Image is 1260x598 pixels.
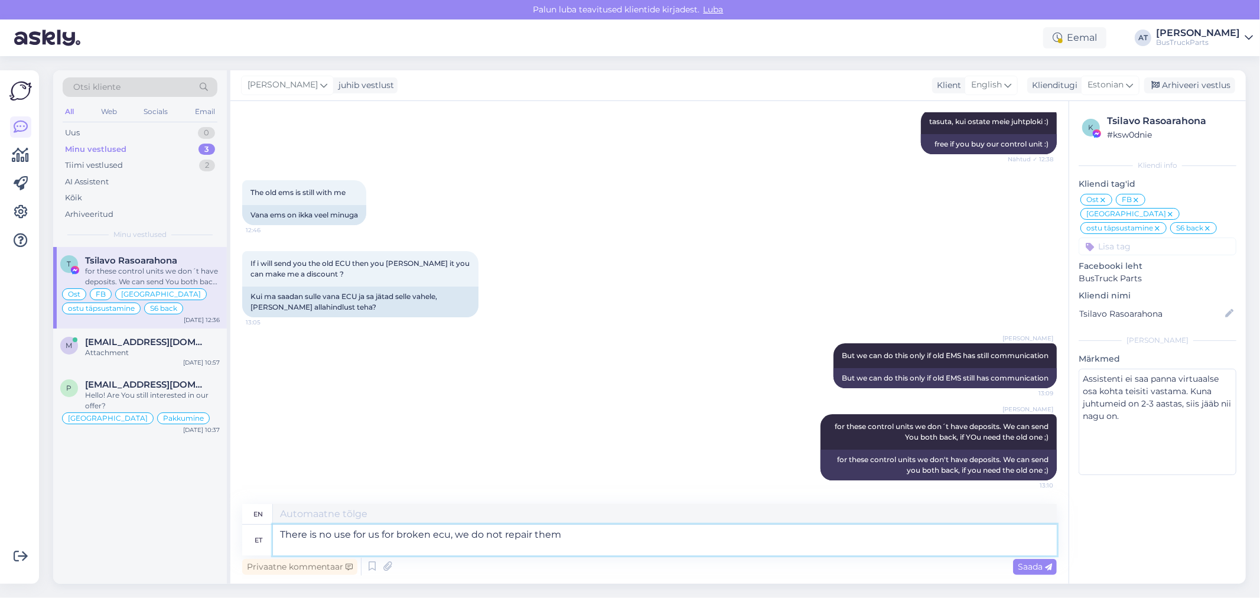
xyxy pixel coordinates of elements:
[273,525,1057,555] textarea: There is no use for us for broken ecu, we do not repair them
[1043,27,1106,48] div: Eemal
[183,425,220,434] div: [DATE] 10:37
[1079,353,1236,365] p: Märkmed
[199,160,215,171] div: 2
[1156,28,1240,38] div: [PERSON_NAME]
[255,530,262,550] div: et
[65,144,126,155] div: Minu vestlused
[1079,260,1236,272] p: Facebooki leht
[250,259,471,278] span: If i will send you the old ECU then you [PERSON_NAME] it you can make me a discount ?
[68,415,148,422] span: [GEOGRAPHIC_DATA]
[96,291,106,298] span: FB
[1009,481,1053,490] span: 13:10
[921,134,1057,154] div: free if you buy our control unit :)
[63,104,76,119] div: All
[9,80,32,102] img: Askly Logo
[254,504,263,524] div: en
[65,176,109,188] div: AI Assistent
[1079,178,1236,190] p: Kliendi tag'id
[835,422,1050,441] span: for these control units we don´t have deposits. We can send You both back, if YOu need the old on...
[65,160,123,171] div: Tiimi vestlused
[1156,28,1253,47] a: [PERSON_NAME]BusTruckParts
[246,318,290,327] span: 13:05
[1107,128,1233,141] div: # ksw0dnie
[1122,196,1132,203] span: FB
[1079,238,1236,255] input: Lisa tag
[99,104,119,119] div: Web
[700,4,727,15] span: Luba
[198,127,215,139] div: 0
[242,559,357,575] div: Privaatne kommentaar
[67,383,72,392] span: P
[183,358,220,367] div: [DATE] 10:57
[1135,30,1151,46] div: AT
[65,127,80,139] div: Uus
[1086,196,1099,203] span: Ost
[121,291,201,298] span: [GEOGRAPHIC_DATA]
[1079,335,1236,346] div: [PERSON_NAME]
[1027,79,1077,92] div: Klienditugi
[1107,114,1233,128] div: Tsilavo Rasoarahona
[1176,225,1203,232] span: S6 back
[150,305,177,312] span: S6 back
[67,259,71,268] span: T
[73,81,121,93] span: Otsi kliente
[334,79,394,92] div: juhib vestlust
[929,117,1049,126] span: tasuta, kui ostate meie juhtploki :)
[1079,307,1223,320] input: Lisa nimi
[1086,225,1153,232] span: ostu täpsustamine
[1002,405,1053,414] span: [PERSON_NAME]
[242,287,478,317] div: Kui ma saadan sulle vana ECU ja sa jätad selle vahele, [PERSON_NAME] allahindlust teha?
[1018,561,1052,572] span: Saada
[1079,290,1236,302] p: Kliendi nimi
[971,79,1002,92] span: English
[68,291,80,298] span: Ost
[1088,79,1124,92] span: Estonian
[1002,334,1053,343] span: [PERSON_NAME]
[1089,123,1094,132] span: k
[1079,272,1236,285] p: BusTruck Parts
[85,347,220,358] div: Attachment
[85,337,208,347] span: mafuratafadzwa129@gmail.com
[184,316,220,324] div: [DATE] 12:36
[932,79,961,92] div: Klient
[1009,389,1053,398] span: 13:09
[198,144,215,155] div: 3
[821,450,1057,480] div: for these control units we don't have deposits. We can send you both back, if you need the old on...
[163,415,204,422] span: Pakkumine
[141,104,170,119] div: Socials
[85,390,220,411] div: Hello! Are You still interested in our offer?
[242,205,366,225] div: Vana ems on ikka veel minuga
[1086,210,1166,217] span: [GEOGRAPHIC_DATA]
[65,209,113,220] div: Arhiveeritud
[1079,160,1236,171] div: Kliendi info
[1008,155,1053,164] span: Nähtud ✓ 12:38
[834,368,1057,388] div: But we can do this only if old EMS still has communication
[1144,77,1235,93] div: Arhiveeri vestlus
[85,379,208,390] span: Pablogilo_90@hotmail.com
[246,226,290,235] span: 12:46
[1079,369,1236,475] textarea: Assistenti ei saa panna virtuaalse osa kohta teisiti vastama. Kuna juhtumeid on 2-3 aastas, siis ...
[248,79,318,92] span: [PERSON_NAME]
[68,305,135,312] span: ostu täpsustamine
[193,104,217,119] div: Email
[66,341,73,350] span: m
[85,266,220,287] div: for these control units we don´t have deposits. We can send You both back, if YOu need the old on...
[250,188,346,197] span: The old ems is still with me
[65,192,82,204] div: Kõik
[113,229,167,240] span: Minu vestlused
[1156,38,1240,47] div: BusTruckParts
[85,255,177,266] span: Tsilavo Rasoarahona
[842,351,1049,360] span: But we can do this only if old EMS has still communication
